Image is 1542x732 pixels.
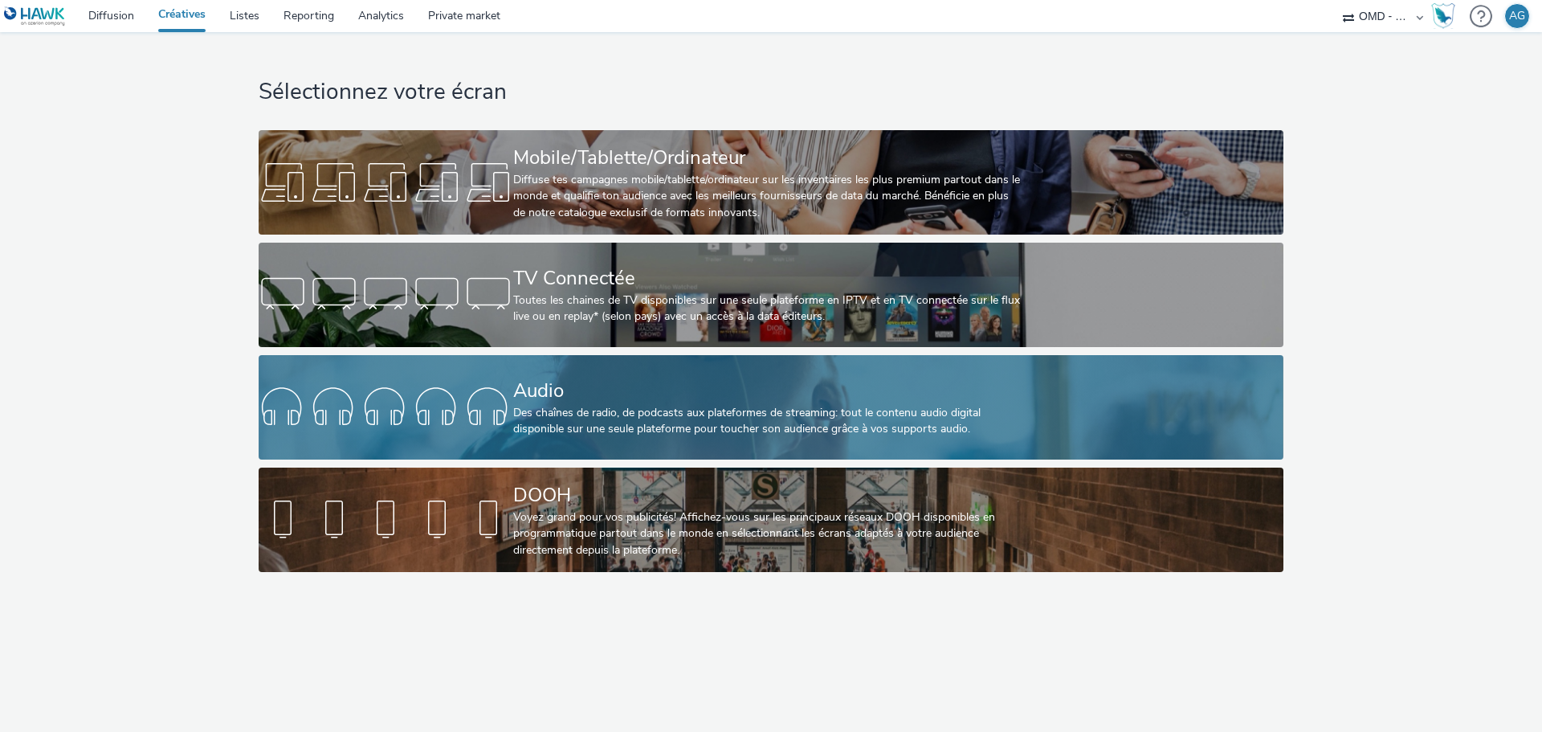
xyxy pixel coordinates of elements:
[513,509,1022,558] div: Voyez grand pour vos publicités! Affichez-vous sur les principaux réseaux DOOH disponibles en pro...
[259,243,1283,347] a: TV ConnectéeToutes les chaines de TV disponibles sur une seule plateforme en IPTV et en TV connec...
[513,405,1022,438] div: Des chaînes de radio, de podcasts aux plateformes de streaming: tout le contenu audio digital dis...
[259,355,1283,460] a: AudioDes chaînes de radio, de podcasts aux plateformes de streaming: tout le contenu audio digita...
[513,172,1022,221] div: Diffuse tes campagnes mobile/tablette/ordinateur sur les inventaires les plus premium partout dan...
[513,377,1022,405] div: Audio
[1431,3,1462,29] a: Hawk Academy
[513,292,1022,325] div: Toutes les chaines de TV disponibles sur une seule plateforme en IPTV et en TV connectée sur le f...
[513,144,1022,172] div: Mobile/Tablette/Ordinateur
[513,264,1022,292] div: TV Connectée
[259,77,1283,108] h1: Sélectionnez votre écran
[259,468,1283,572] a: DOOHVoyez grand pour vos publicités! Affichez-vous sur les principaux réseaux DOOH disponibles en...
[1431,3,1455,29] img: Hawk Academy
[259,130,1283,235] a: Mobile/Tablette/OrdinateurDiffuse tes campagnes mobile/tablette/ordinateur sur les inventaires le...
[4,6,66,27] img: undefined Logo
[513,481,1022,509] div: DOOH
[1509,4,1525,28] div: AG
